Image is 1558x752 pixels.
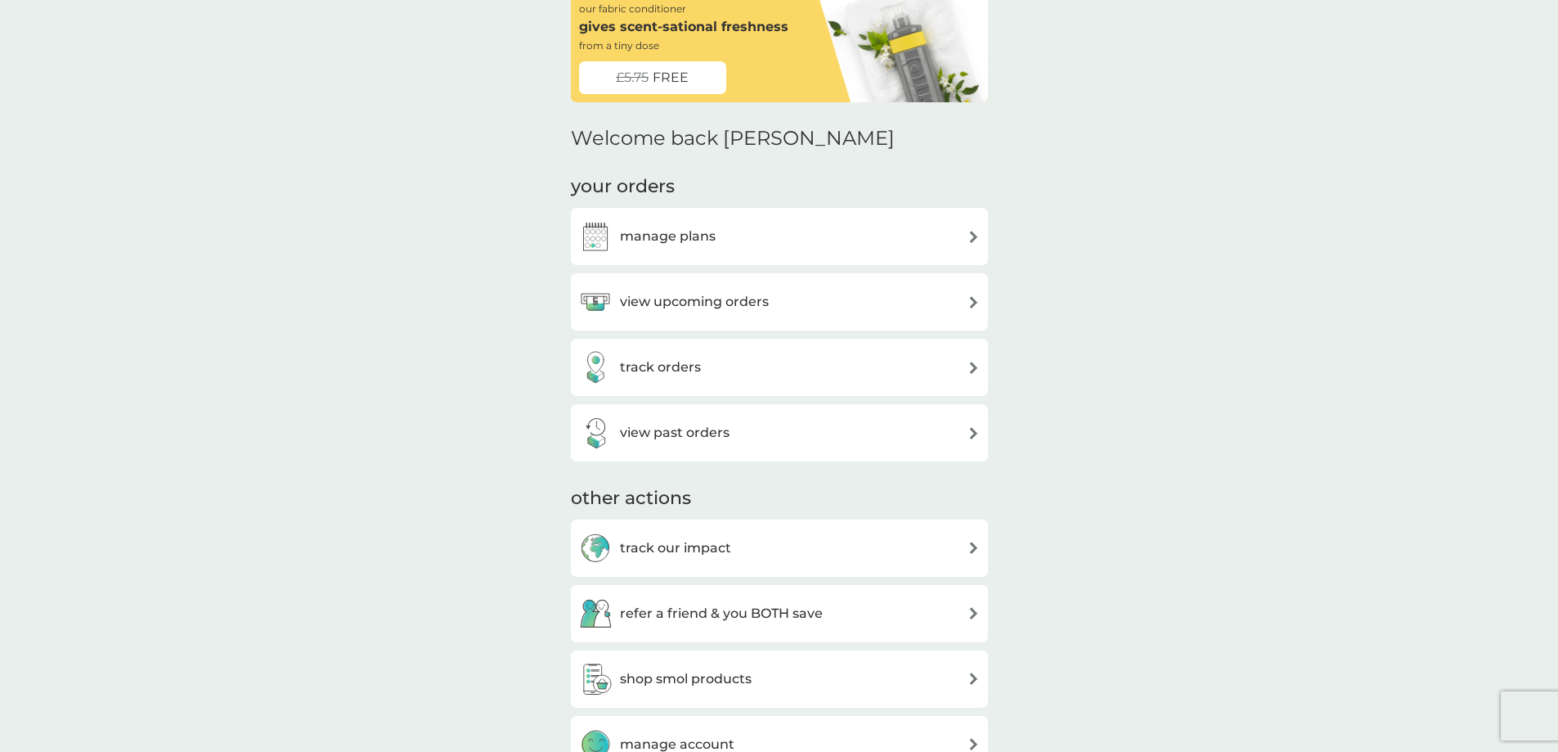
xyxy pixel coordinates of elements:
h3: view past orders [620,422,730,444]
img: arrow right [968,427,980,439]
span: £5.75 [616,67,649,88]
p: gives scent-sational freshness [579,16,788,38]
h3: other actions [571,486,691,511]
img: arrow right [968,231,980,243]
img: arrow right [968,296,980,308]
p: our fabric conditioner [579,1,686,16]
img: arrow right [968,738,980,750]
h3: shop smol products [620,669,752,690]
h3: your orders [571,174,675,200]
img: arrow right [968,542,980,554]
img: arrow right [968,362,980,374]
h3: view upcoming orders [620,291,769,313]
span: FREE [653,67,689,88]
h3: manage plans [620,226,716,247]
h3: refer a friend & you BOTH save [620,603,823,624]
h3: track our impact [620,538,731,559]
p: from a tiny dose [579,38,659,53]
img: arrow right [968,673,980,685]
h2: Welcome back [PERSON_NAME] [571,127,895,151]
h3: track orders [620,357,701,378]
img: arrow right [968,607,980,619]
